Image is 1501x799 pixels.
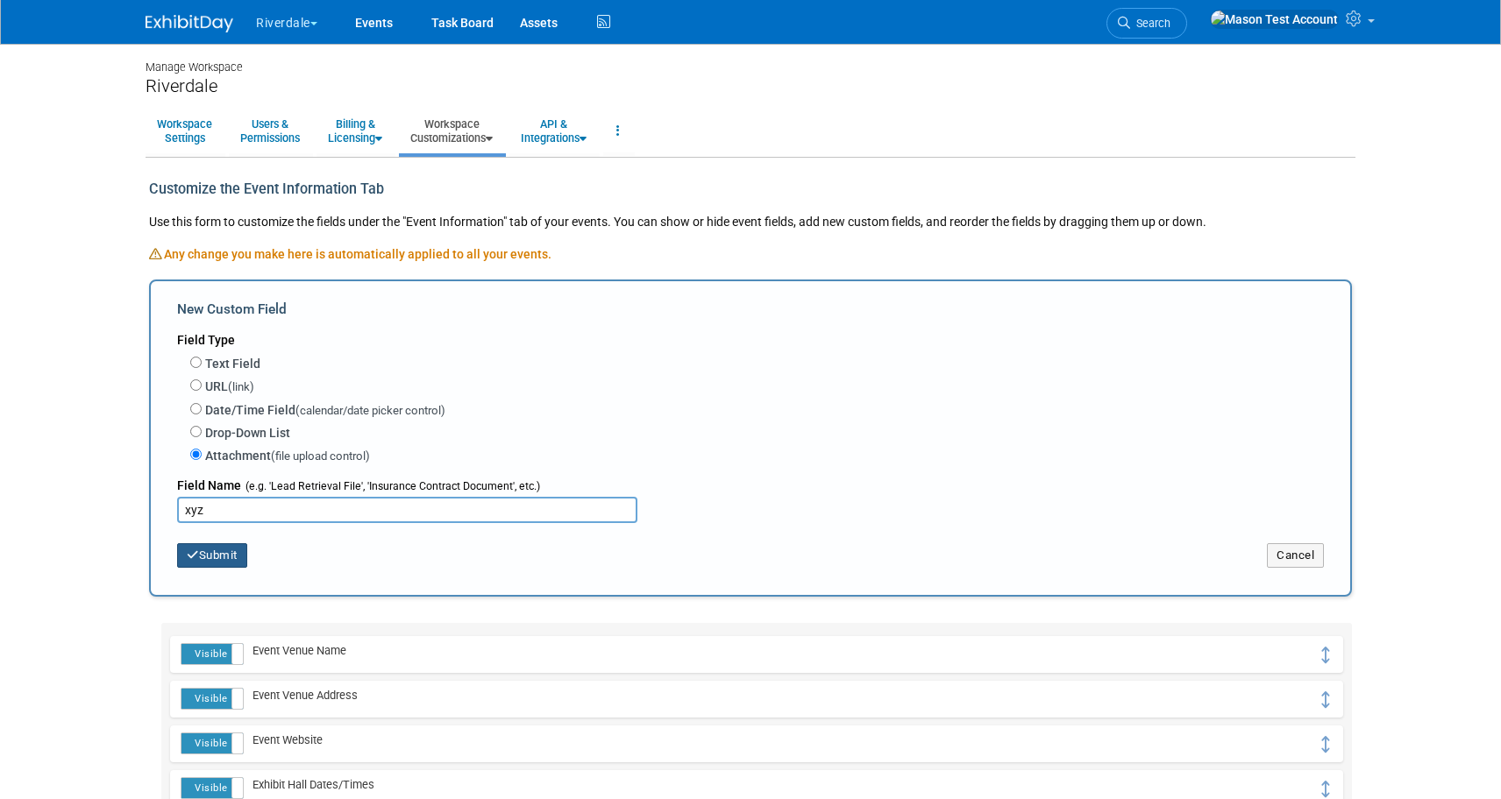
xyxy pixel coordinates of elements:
span: Exhibit Hall Dates/Times [244,778,374,791]
a: Search [1106,8,1187,39]
a: Billing &Licensing [317,110,394,152]
div: Manage Workspace [146,44,1355,75]
div: Riverdale [146,75,1355,97]
span: Event Venue Name [244,644,346,657]
label: Visible [181,689,243,709]
a: API &Integrations [509,110,598,152]
i: Click and drag to move field [1319,781,1333,797]
span: (file upload control) [271,449,370,463]
span: (link) [228,380,254,393]
label: Date/Time Field [205,401,445,420]
div: Field Type [177,323,1324,349]
i: Click and drag to move field [1319,691,1333,708]
div: Any change you make here is automatically applied to all your events. [149,245,1352,279]
a: Users &Permissions [229,110,311,152]
i: Click and drag to move field [1319,647,1333,663]
label: Text Field [205,355,260,372]
label: Attachment [205,447,370,465]
img: Mason Test Account [1210,10,1339,29]
div: Use this form to customize the fields under the "Event Information" tab of your events. You can s... [149,209,1352,245]
span: (e.g. 'Lead Retrieval File', 'Insurance Contract Document', etc.) [241,480,540,492]
div: New Custom Field [177,300,1324,323]
span: (calendar/date picker control) [295,404,445,417]
label: Visible [181,644,243,664]
span: Event Website [244,733,323,746]
span: Event Venue Address [244,689,358,702]
div: Customize the Event Information Tab [149,171,635,209]
label: Drop-Down List [205,424,290,442]
img: ExhibitDay [146,15,233,32]
button: Submit [177,543,247,568]
div: Field Name [177,467,1324,497]
a: WorkspaceSettings [146,110,224,152]
label: Visible [181,778,243,798]
i: Click and drag to move field [1319,736,1333,753]
label: Visible [181,733,243,753]
label: URL [205,378,254,396]
span: Search [1130,17,1170,30]
a: WorkspaceCustomizations [399,110,504,152]
button: Cancel [1267,543,1324,568]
